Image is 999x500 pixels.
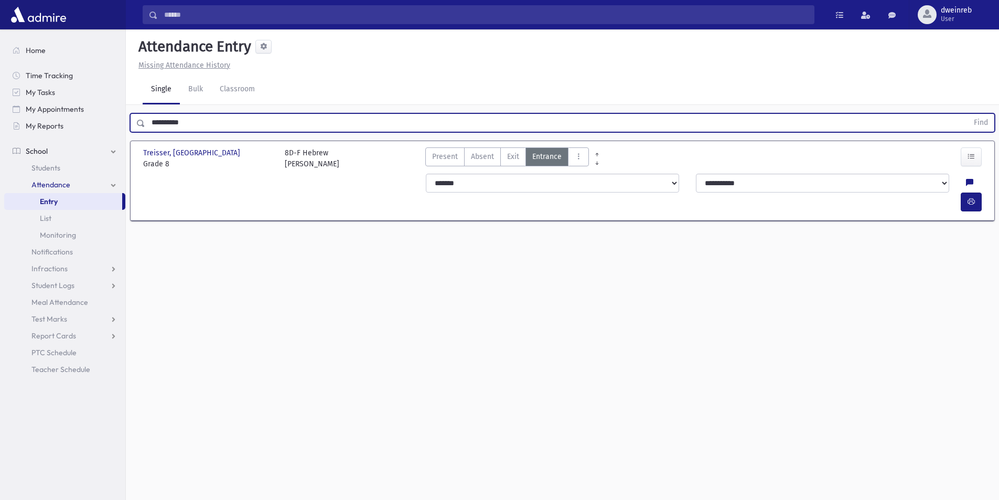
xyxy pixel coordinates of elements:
span: My Appointments [26,104,84,114]
span: Monitoring [40,230,76,240]
a: PTC Schedule [4,344,125,361]
a: List [4,210,125,227]
div: AttTypes [425,147,589,169]
button: Find [968,114,994,132]
span: School [26,146,48,156]
img: AdmirePro [8,4,69,25]
span: Entry [40,197,58,206]
h5: Attendance Entry [134,38,251,56]
span: Teacher Schedule [31,365,90,374]
a: Home [4,42,125,59]
a: My Appointments [4,101,125,118]
span: Student Logs [31,281,74,290]
span: My Reports [26,121,63,131]
span: Notifications [31,247,73,257]
span: Treisser, [GEOGRAPHIC_DATA] [143,147,242,158]
span: Exit [507,151,519,162]
a: Meal Attendance [4,294,125,311]
span: My Tasks [26,88,55,97]
span: Students [31,163,60,173]
span: User [941,15,972,23]
span: Infractions [31,264,68,273]
a: Teacher Schedule [4,361,125,378]
a: School [4,143,125,159]
a: Student Logs [4,277,125,294]
a: Bulk [180,75,211,104]
span: Meal Attendance [31,297,88,307]
a: Time Tracking [4,67,125,84]
span: Attendance [31,180,70,189]
a: Report Cards [4,327,125,344]
input: Search [158,5,814,24]
span: Entrance [532,151,562,162]
a: Infractions [4,260,125,277]
span: Time Tracking [26,71,73,80]
a: My Tasks [4,84,125,101]
span: Absent [471,151,494,162]
span: Test Marks [31,314,67,324]
span: dweinreb [941,6,972,15]
a: Classroom [211,75,263,104]
span: List [40,214,51,223]
u: Missing Attendance History [138,61,230,70]
div: 8D-F Hebrew [PERSON_NAME] [285,147,339,169]
a: Attendance [4,176,125,193]
a: Monitoring [4,227,125,243]
span: PTC Schedule [31,348,77,357]
span: Present [432,151,458,162]
a: My Reports [4,118,125,134]
a: Students [4,159,125,176]
span: Grade 8 [143,158,274,169]
a: Entry [4,193,122,210]
a: Test Marks [4,311,125,327]
span: Home [26,46,46,55]
a: Single [143,75,180,104]
span: Report Cards [31,331,76,341]
a: Notifications [4,243,125,260]
a: Missing Attendance History [134,61,230,70]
